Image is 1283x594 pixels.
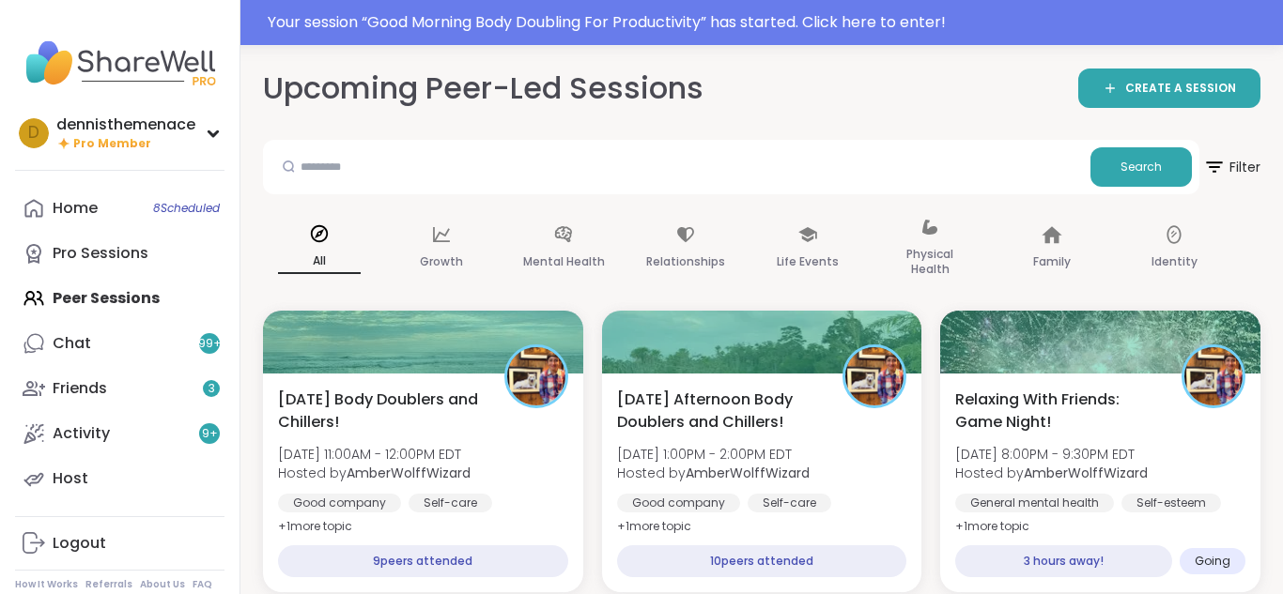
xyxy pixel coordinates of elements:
[15,321,224,366] a: Chat99+
[278,445,471,464] span: [DATE] 11:00AM - 12:00PM EDT
[617,445,810,464] span: [DATE] 1:00PM - 2:00PM EDT
[140,578,185,591] a: About Us
[15,456,224,501] a: Host
[955,388,1161,434] span: Relaxing With Friends: Game Night!
[278,250,361,274] p: All
[409,494,492,512] div: Self-care
[15,30,224,96] img: ShareWell Nav Logo
[777,251,839,273] p: Life Events
[748,494,831,512] div: Self-care
[278,464,471,482] span: Hosted by
[955,445,1148,464] span: [DATE] 8:00PM - 9:30PM EDT
[53,533,106,554] div: Logout
[193,578,212,591] a: FAQ
[955,545,1172,577] div: 3 hours away!
[53,423,110,444] div: Activity
[617,494,740,512] div: Good company
[56,114,195,135] div: dennisthemenace
[15,366,224,411] a: Friends3
[617,388,823,434] span: [DATE] Afternoon Body Doublers and Chillers!
[889,243,971,281] p: Physical Health
[1121,494,1221,512] div: Self-esteem
[1121,159,1162,175] span: Search
[198,336,222,352] span: 99 +
[1090,147,1192,187] button: Search
[955,494,1114,512] div: General mental health
[845,347,904,405] img: AmberWolffWizard
[53,198,98,219] div: Home
[1184,347,1243,405] img: AmberWolffWizard
[420,251,463,273] p: Growth
[278,545,568,577] div: 9 peers attended
[73,136,151,152] span: Pro Member
[209,381,215,397] span: 3
[153,201,220,216] span: 8 Scheduled
[15,231,224,276] a: Pro Sessions
[85,578,132,591] a: Referrals
[1195,554,1230,569] span: Going
[268,11,1272,34] div: Your session “ Good Morning Body Doubling For Productivity ” has started. Click here to enter!
[1203,145,1260,190] span: Filter
[53,243,148,264] div: Pro Sessions
[278,494,401,512] div: Good company
[15,186,224,231] a: Home8Scheduled
[646,251,725,273] p: Relationships
[347,464,471,482] b: AmberWolffWizard
[1152,251,1198,273] p: Identity
[15,411,224,456] a: Activity9+
[202,426,218,442] span: 9 +
[15,578,78,591] a: How It Works
[278,388,484,434] span: [DATE] Body Doublers and Chillers!
[507,347,565,405] img: AmberWolffWizard
[523,251,605,273] p: Mental Health
[617,464,810,482] span: Hosted by
[1033,251,1071,273] p: Family
[1078,69,1260,108] a: CREATE A SESSION
[15,521,224,566] a: Logout
[28,121,39,145] span: d
[1203,140,1260,194] button: Filter
[53,468,88,489] div: Host
[53,378,107,399] div: Friends
[686,464,810,482] b: AmberWolffWizard
[1024,464,1148,482] b: AmberWolffWizard
[617,545,907,577] div: 10 peers attended
[53,333,91,354] div: Chat
[1125,81,1236,97] span: CREATE A SESSION
[263,68,703,110] h2: Upcoming Peer-Led Sessions
[955,464,1148,482] span: Hosted by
